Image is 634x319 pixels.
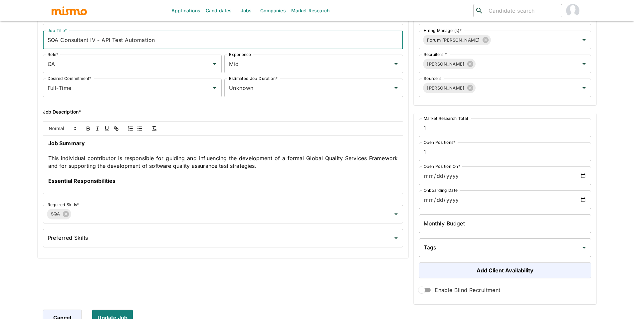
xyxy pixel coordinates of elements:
[424,163,460,169] label: Open Position On*
[43,108,403,116] h6: Job Description*
[391,209,401,219] button: Open
[579,35,589,45] button: Open
[210,59,219,69] button: Open
[229,76,278,81] label: Estimated Job Duration*
[64,193,399,230] span: Completes work assignments and supports business-specific projects by applying expertise in subje...
[424,116,468,121] label: Market Research Total
[424,76,441,81] label: Sourcers
[486,6,559,15] input: Candidate search
[48,76,92,81] label: Desired Commitment*
[424,28,462,33] label: Hiring Manager(s)*
[48,177,116,184] strong: Essential Responsibilities
[435,285,501,295] span: Enable Blind Recruitment
[48,28,67,33] label: Job Title*
[391,233,401,243] button: Open
[423,36,484,44] span: Forum [PERSON_NAME]
[424,187,458,193] label: Onboarding Date
[423,84,469,92] span: [PERSON_NAME]
[419,262,591,278] button: Add Client Availability
[210,83,219,93] button: Open
[566,4,579,17] img: Paola Pacheco
[423,59,476,69] div: [PERSON_NAME]
[47,210,64,218] span: SQA
[48,140,85,147] strong: Job Summary
[48,202,79,207] label: Required Skills*
[579,83,589,93] button: Open
[424,52,447,57] label: Recruiters *
[423,83,476,93] div: [PERSON_NAME]
[229,52,251,57] label: Experience
[48,52,58,57] label: Role*
[423,60,469,68] span: [PERSON_NAME]
[579,243,589,252] button: Open
[47,209,71,219] div: SQA
[51,6,88,16] img: logo
[579,59,589,69] button: Open
[391,59,401,69] button: Open
[424,140,456,145] label: Open Positions*
[391,83,401,93] button: Open
[423,35,491,45] div: Forum [PERSON_NAME]
[48,155,400,169] span: This individual contributor is responsible for guiding and influencing the development of a forma...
